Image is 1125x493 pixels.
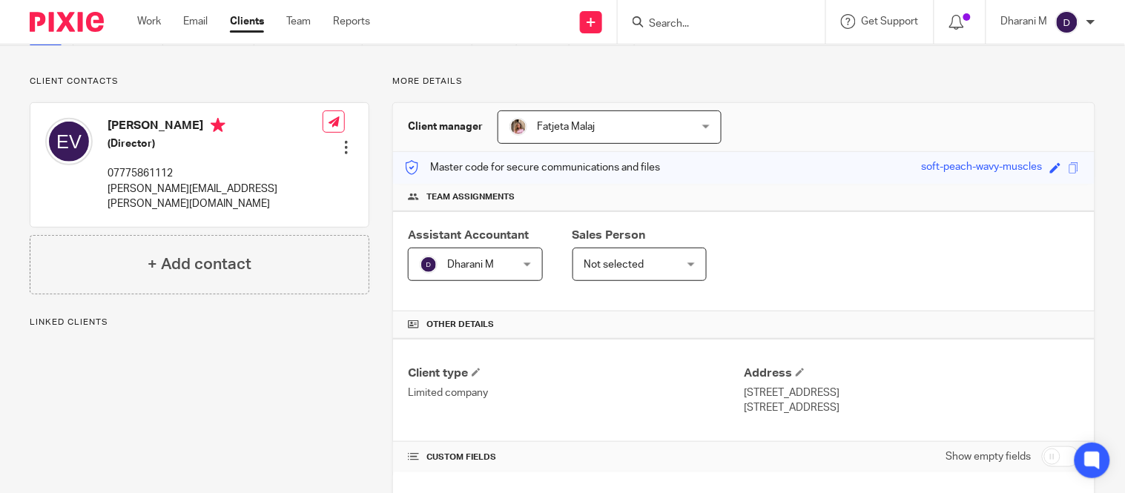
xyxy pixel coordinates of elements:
h3: Client manager [408,119,483,134]
h4: [PERSON_NAME] [108,118,323,136]
p: 07775861112 [108,166,323,181]
i: Primary [211,118,225,133]
h4: CUSTOM FIELDS [408,451,744,463]
h4: + Add contact [148,253,251,276]
a: Team [286,14,311,29]
img: MicrosoftTeams-image%20(5).png [509,118,527,136]
img: svg%3E [45,118,93,165]
p: [PERSON_NAME][EMAIL_ADDRESS][PERSON_NAME][DOMAIN_NAME] [108,182,323,212]
h4: Client type [408,365,744,381]
p: More details [392,76,1095,87]
span: Sales Person [573,229,646,241]
p: Linked clients [30,317,369,328]
span: Fatjeta Malaj [537,122,595,132]
p: Dharani M [1001,14,1048,29]
span: Dharani M [447,259,494,270]
span: Get Support [862,16,919,27]
span: Other details [426,319,494,331]
p: Master code for secure communications and files [404,160,660,175]
a: Email [183,14,208,29]
p: [STREET_ADDRESS] [744,400,1080,415]
input: Search [647,18,781,31]
a: Clients [230,14,264,29]
span: Not selected [584,259,644,270]
div: soft-peach-wavy-muscles [922,159,1043,176]
label: Show empty fields [946,449,1032,464]
p: [STREET_ADDRESS] [744,386,1080,400]
a: Reports [333,14,370,29]
p: Limited company [408,386,744,400]
img: svg%3E [420,256,438,274]
h4: Address [744,365,1080,381]
p: Client contacts [30,76,369,87]
a: Work [137,14,161,29]
img: svg%3E [1055,10,1079,34]
span: Team assignments [426,191,515,203]
span: Assistant Accountant [408,229,529,241]
h5: (Director) [108,136,323,151]
img: Pixie [30,12,104,32]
